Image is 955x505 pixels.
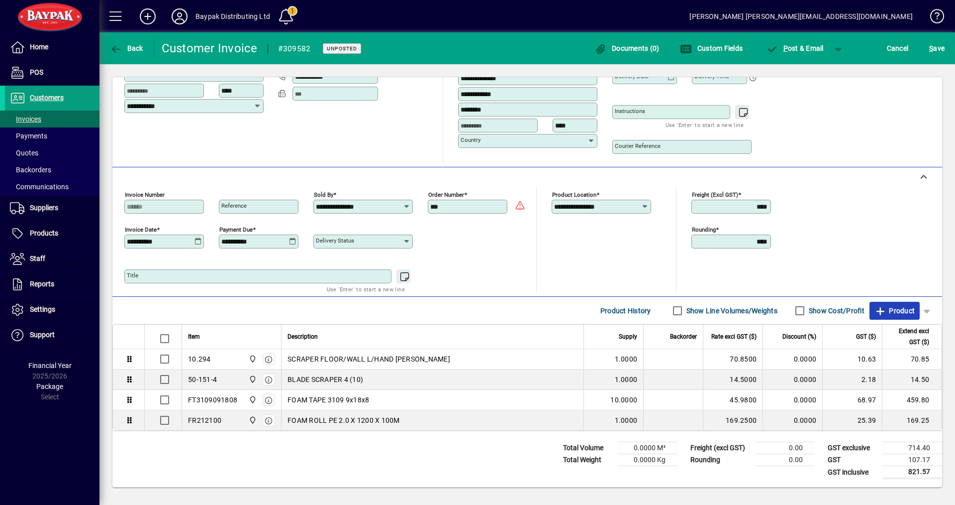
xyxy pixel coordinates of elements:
a: Suppliers [5,196,99,221]
td: 714.40 [882,442,942,454]
td: Total Weight [558,454,618,466]
div: Customer Invoice [162,40,258,56]
a: Support [5,323,99,348]
mat-label: Order number [428,191,464,198]
span: Staff [30,254,45,262]
td: 2.18 [822,370,882,390]
span: ave [929,40,945,56]
td: Freight (excl GST) [685,442,755,454]
span: Payments [10,132,47,140]
label: Show Line Volumes/Weights [684,306,777,316]
span: 1.0000 [615,415,638,425]
span: Settings [30,305,55,313]
button: Cancel [884,39,911,57]
span: Backorders [10,166,51,174]
mat-label: Payment due [219,226,253,233]
button: Post & Email [761,39,829,57]
span: Package [36,382,63,390]
div: FT3109091808 [188,395,237,405]
td: Rounding [685,454,755,466]
div: Baypak Distributing Ltd [195,8,270,24]
td: 0.0000 [763,410,822,430]
td: GST exclusive [823,442,882,454]
span: 1.0000 [615,375,638,384]
button: Add [132,7,164,25]
span: Item [188,331,200,342]
span: Backorder [670,331,697,342]
span: Baypak - Onekawa [246,394,258,405]
span: Communications [10,183,69,191]
td: 14.50 [882,370,942,390]
span: P [783,44,788,52]
mat-label: Instructions [615,108,645,115]
mat-label: Country [461,136,480,143]
span: BLADE SCRAPER 4 (10) [287,375,363,384]
td: 68.97 [822,390,882,410]
span: FOAM TAPE 3109 9x18x8 [287,395,369,405]
div: [PERSON_NAME] [PERSON_NAME][EMAIL_ADDRESS][DOMAIN_NAME] [689,8,913,24]
mat-label: Invoice date [125,226,157,233]
div: 169.2500 [709,415,757,425]
span: FOAM ROLL PE 2.0 X 1200 X 100M [287,415,400,425]
div: 14.5000 [709,375,757,384]
button: Product [869,302,920,320]
div: 70.8500 [709,354,757,364]
div: 10.294 [188,354,211,364]
span: POS [30,68,43,76]
button: Profile [164,7,195,25]
td: 25.39 [822,410,882,430]
td: 821.57 [882,466,942,479]
span: SCRAPER FLOOR/WALL L/HAND [PERSON_NAME] [287,354,450,364]
span: Back [110,44,143,52]
a: Communications [5,178,99,195]
button: Back [107,39,146,57]
div: 50-151-4 [188,375,217,384]
span: Discount (%) [782,331,816,342]
span: Cancel [887,40,909,56]
td: 0.0000 Kg [618,454,677,466]
mat-label: Delivery status [316,237,354,244]
button: Documents (0) [592,39,662,57]
span: ost & Email [766,44,824,52]
mat-label: Rounding [692,226,716,233]
span: GST ($) [856,331,876,342]
td: 169.25 [882,410,942,430]
a: Reports [5,272,99,297]
span: 10.0000 [610,395,637,405]
span: Baypak - Onekawa [246,374,258,385]
span: 1.0000 [615,354,638,364]
app-page-header-button: Back [99,39,154,57]
span: Product History [600,303,651,319]
a: Backorders [5,161,99,178]
mat-label: Freight (excl GST) [692,191,738,198]
a: Invoices [5,111,99,127]
a: Payments [5,127,99,144]
span: Suppliers [30,204,58,212]
td: GST inclusive [823,466,882,479]
td: 0.0000 M³ [618,442,677,454]
span: Reports [30,280,54,288]
span: Financial Year [28,362,72,370]
mat-label: Title [127,272,138,279]
a: POS [5,60,99,85]
a: Home [5,35,99,60]
label: Show Cost/Profit [807,306,864,316]
mat-label: Invoice number [125,191,165,198]
mat-label: Sold by [314,191,333,198]
td: 0.0000 [763,370,822,390]
span: Invoices [10,115,41,123]
span: Supply [619,331,637,342]
span: Home [30,43,48,51]
td: 70.85 [882,349,942,370]
a: Knowledge Base [923,2,943,34]
a: Products [5,221,99,246]
a: Quotes [5,144,99,161]
span: Customers [30,94,64,102]
mat-hint: Use 'Enter' to start a new line [327,283,405,295]
div: #309582 [278,41,311,57]
span: Extend excl GST ($) [888,326,929,348]
button: Product History [596,302,655,320]
a: Settings [5,297,99,322]
div: 45.9800 [709,395,757,405]
span: S [929,44,933,52]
